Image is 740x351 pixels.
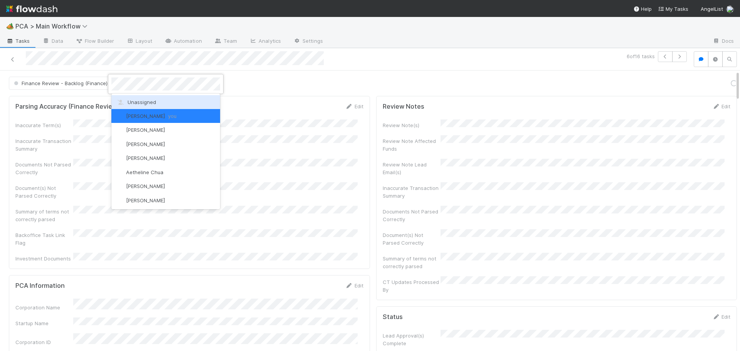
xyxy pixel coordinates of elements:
[116,183,124,190] img: avatar_adb74e0e-9f86-401c-adfc-275927e58b0b.png
[116,126,124,134] img: avatar_55a2f090-1307-4765-93b4-f04da16234ba.png
[126,155,165,161] span: [PERSON_NAME]
[116,99,156,105] span: Unassigned
[116,196,124,204] img: avatar_df83acd9-d480-4d6e-a150-67f005a3ea0d.png
[126,183,165,189] span: [PERSON_NAME]
[168,113,177,119] span: you
[116,140,124,148] img: avatar_1d14498f-6309-4f08-8780-588779e5ce37.png
[126,113,177,119] span: [PERSON_NAME]
[126,169,163,175] span: Aetheline Chua
[126,141,165,147] span: [PERSON_NAME]
[116,155,124,162] img: avatar_55c8bf04-bdf8-4706-8388-4c62d4787457.png
[116,112,124,120] img: avatar_030f5503-c087-43c2-95d1-dd8963b2926c.png
[126,197,165,203] span: [PERSON_NAME]
[116,168,124,176] img: avatar_103f69d0-f655-4f4f-bc28-f3abe7034599.png
[126,127,165,133] span: [PERSON_NAME]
